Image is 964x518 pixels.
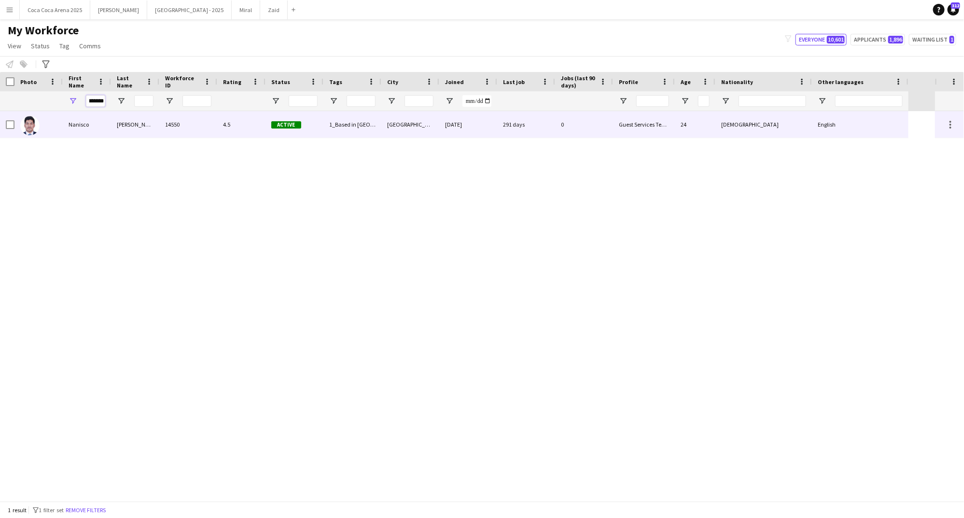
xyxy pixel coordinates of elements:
input: Joined Filter Input [462,95,491,107]
span: Active [271,121,301,129]
span: Profile [619,78,638,86]
span: Nationality [721,78,753,86]
button: [PERSON_NAME] [90,0,147,19]
img: Nanisco Silveira [20,116,40,135]
div: [PERSON_NAME] [111,111,159,138]
button: Everyone10,601 [796,34,847,45]
input: Workforce ID Filter Input [182,95,211,107]
span: Workforce ID [165,74,200,89]
div: 14550 [159,111,217,138]
input: Nationality Filter Input [739,95,806,107]
span: 1,896 [888,36,903,43]
button: Open Filter Menu [117,97,126,105]
div: 0 [555,111,613,138]
div: 4.5 [217,111,265,138]
button: Waiting list1 [909,34,956,45]
span: Other languages [818,78,864,86]
button: Open Filter Menu [329,97,338,105]
input: Tags Filter Input [347,95,376,107]
span: 312 [951,2,960,9]
a: Comms [75,40,105,52]
button: [GEOGRAPHIC_DATA] - 2025 [147,0,232,19]
div: [DATE] [439,111,497,138]
span: Comms [79,42,101,50]
div: 291 days [497,111,555,138]
span: 10,601 [827,36,845,43]
button: Coca Coca Arena 2025 [20,0,90,19]
div: Nanisco [63,111,111,138]
span: Joined [445,78,464,86]
button: Open Filter Menu [69,97,77,105]
button: Remove filters [64,505,108,516]
app-action-btn: Advanced filters [40,58,52,70]
div: 1_Based in [GEOGRAPHIC_DATA], 2_English Level = 3/3 Excellent [323,111,381,138]
button: Open Filter Menu [271,97,280,105]
span: First Name [69,74,94,89]
div: Guest Services Team [613,111,675,138]
button: Miral [232,0,260,19]
button: Open Filter Menu [387,97,396,105]
a: Tag [56,40,73,52]
span: Tag [59,42,70,50]
input: Profile Filter Input [636,95,669,107]
span: Rating [223,78,241,86]
span: 1 filter set [39,506,64,514]
span: My Workforce [8,23,79,38]
button: Applicants1,896 [851,34,905,45]
button: Open Filter Menu [681,97,689,105]
input: Last Name Filter Input [134,95,154,107]
input: Other languages Filter Input [835,95,903,107]
button: Open Filter Menu [445,97,454,105]
button: Open Filter Menu [619,97,628,105]
span: 1 [950,36,954,43]
input: Status Filter Input [289,95,318,107]
span: Last Name [117,74,142,89]
span: Tags [329,78,342,86]
input: City Filter Input [405,95,433,107]
span: City [387,78,398,86]
input: First Name Filter Input [86,95,105,107]
div: [GEOGRAPHIC_DATA] [381,111,439,138]
a: Status [27,40,54,52]
span: Status [31,42,50,50]
button: Open Filter Menu [818,97,826,105]
a: 312 [948,4,959,15]
div: [DEMOGRAPHIC_DATA] [715,111,812,138]
span: Last job [503,78,525,86]
div: 24 [675,111,715,138]
span: Age [681,78,691,86]
button: Open Filter Menu [165,97,174,105]
span: View [8,42,21,50]
span: Photo [20,78,37,86]
span: Jobs (last 90 days) [561,74,596,89]
button: Open Filter Menu [721,97,730,105]
button: Zaid [260,0,288,19]
input: Age Filter Input [698,95,710,107]
span: Status [271,78,290,86]
a: View [4,40,25,52]
div: English [812,111,908,138]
